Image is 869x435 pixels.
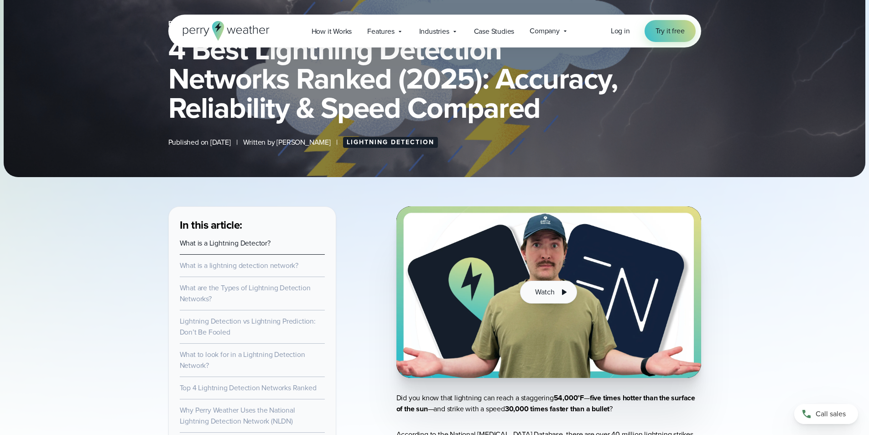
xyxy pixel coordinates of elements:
[180,283,311,304] a: What are the Types of Lightning Detection Networks?
[396,393,701,414] p: Did you know that lightning can reach a staggering — —and strike with a speed ?
[168,35,701,122] h1: 4 Best Lightning Detection Networks Ranked (2025): Accuracy, Reliability & Speed Compared
[236,137,238,148] span: |
[367,26,394,37] span: Features
[243,137,331,148] span: Written by [PERSON_NAME]
[535,287,554,298] span: Watch
[180,238,271,248] a: What is a Lightning Detector?
[505,404,609,414] strong: 30,000 times faster than a bullet
[656,26,685,37] span: Try it free
[611,26,630,37] a: Log in
[180,260,298,271] a: What is a lightning detection network?
[396,393,695,414] strong: five times hotter than the surface of the sun
[520,281,577,304] button: Watch
[794,404,858,424] a: Call sales
[336,137,338,148] span: |
[530,26,560,37] span: Company
[168,137,231,148] span: Published on [DATE]
[180,316,316,337] a: Lightning Detection vs Lightning Prediction: Don’t Be Fooled
[180,383,317,393] a: Top 4 Lightning Detection Networks Ranked
[343,137,438,148] a: Lightning Detection
[816,409,846,419] span: Call sales
[180,405,295,426] a: Why Perry Weather Uses the National Lightning Detection Network (NLDN)
[312,26,352,37] span: How it Works
[474,26,515,37] span: Case Studies
[304,22,360,41] a: How it Works
[419,26,449,37] span: Industries
[180,218,325,232] h3: In this article:
[180,349,305,371] a: What to look for in a Lightning Detection Network?
[554,393,584,403] strong: 54,000°F
[645,20,696,42] a: Try it free
[466,22,522,41] a: Case Studies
